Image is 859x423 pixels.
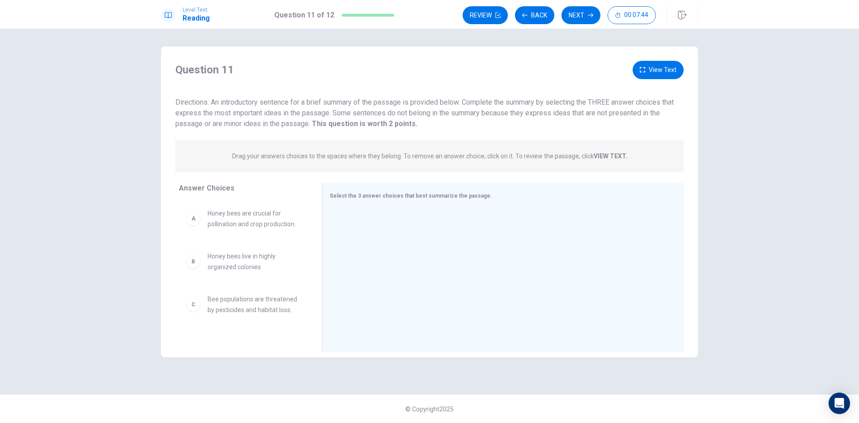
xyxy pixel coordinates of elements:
[175,63,234,77] h4: Question 11
[330,193,492,199] span: Select the 3 answer choices that best summarize the passage.
[594,152,627,160] strong: VIEW TEXT.
[186,211,200,226] div: A
[232,152,627,160] p: Drag your answers choices to the spaces where they belong. To remove an answer choice, click on i...
[208,208,301,229] span: Honey bees are crucial for pollination and crop production.
[561,6,600,24] button: Next
[515,6,554,24] button: Back
[274,10,334,21] h1: Question 11 of 12
[175,98,674,128] span: Directions: An introductory sentence for a brief summary of the passage is provided below. Comple...
[183,13,210,24] h1: Reading
[624,12,648,19] span: 00:07:44
[208,337,301,369] span: Farmers are turning to new types of crops that do not require bees.
[310,119,417,128] strong: This question is worth 2 points.
[183,7,210,13] span: Level Test
[208,294,301,315] span: Bee populations are threatened by pesticides and habitat loss.
[186,297,200,312] div: C
[186,254,200,269] div: B
[179,244,308,279] div: BHoney bees live in highly organized colonies.
[179,330,308,376] div: Farmers are turning to new types of crops that do not require bees.
[179,287,308,322] div: CBee populations are threatened by pesticides and habitat loss.
[179,201,308,237] div: AHoney bees are crucial for pollination and crop production.
[608,6,656,24] button: 00:07:44
[179,184,234,192] span: Answer Choices
[829,393,850,414] div: Open Intercom Messenger
[208,251,301,272] span: Honey bees live in highly organized colonies.
[633,61,684,79] button: View Text
[463,6,508,24] button: Review
[405,406,454,413] span: © Copyright 2025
